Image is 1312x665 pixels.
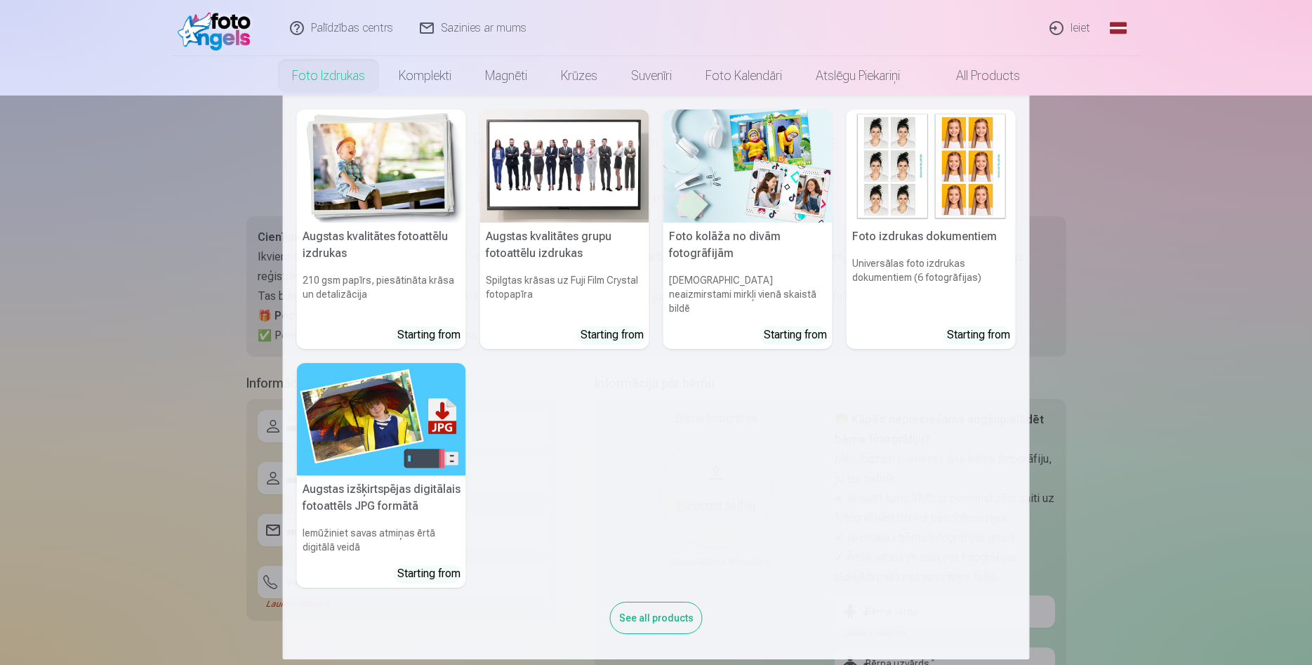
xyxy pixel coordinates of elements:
img: Augstas izšķirtspējas digitālais fotoattēls JPG formātā [297,363,466,476]
h5: Augstas kvalitātes grupu fotoattēlu izdrukas [480,223,649,268]
div: Starting from [397,327,460,343]
a: Augstas izšķirtspējas digitālais fotoattēls JPG formātāAugstas izšķirtspējas digitālais fotoattēl... [297,363,466,588]
h5: Foto kolāža no divām fotogrāfijām [663,223,833,268]
img: Foto izdrukas dokumentiem [847,110,1016,223]
a: Atslēgu piekariņi [799,56,917,96]
div: See all products [610,602,703,634]
a: Foto izdrukas dokumentiemFoto izdrukas dokumentiemUniversālas foto izdrukas dokumentiem (6 fotogr... [847,110,1016,349]
div: Starting from [764,327,827,343]
a: Krūzes [544,56,614,96]
a: Komplekti [382,56,468,96]
img: Augstas kvalitātes grupu fotoattēlu izdrukas [480,110,649,223]
a: Augstas kvalitātes grupu fotoattēlu izdrukasAugstas kvalitātes grupu fotoattēlu izdrukasSpilgtas ... [480,110,649,349]
a: All products [917,56,1037,96]
h6: Spilgtas krāsas uz Fuji Film Crystal fotopapīra [480,268,649,321]
a: Magnēti [468,56,544,96]
a: Augstas kvalitātes fotoattēlu izdrukasAugstas kvalitātes fotoattēlu izdrukas210 gsm papīrs, piesā... [297,110,466,349]
h6: [DEMOGRAPHIC_DATA] neaizmirstami mirkļi vienā skaistā bildē [663,268,833,321]
img: Augstas kvalitātes fotoattēlu izdrukas [297,110,466,223]
h5: Foto izdrukas dokumentiem [847,223,1016,251]
h6: Iemūžiniet savas atmiņas ērtā digitālā veidā [297,520,466,560]
div: Starting from [581,327,644,343]
a: Foto kalendāri [689,56,799,96]
a: Foto izdrukas [275,56,382,96]
div: Starting from [947,327,1010,343]
img: Foto kolāža no divām fotogrāfijām [663,110,833,223]
img: /fa1 [178,6,258,51]
h6: Universālas foto izdrukas dokumentiem (6 fotogrāfijas) [847,251,1016,321]
div: Starting from [397,565,460,582]
a: Suvenīri [614,56,689,96]
h5: Augstas kvalitātes fotoattēlu izdrukas [297,223,466,268]
a: Foto kolāža no divām fotogrāfijāmFoto kolāža no divām fotogrāfijām[DEMOGRAPHIC_DATA] neaizmirstam... [663,110,833,349]
h5: Augstas izšķirtspējas digitālais fotoattēls JPG formātā [297,475,466,520]
h6: 210 gsm papīrs, piesātināta krāsa un detalizācija [297,268,466,321]
a: See all products [610,610,703,624]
